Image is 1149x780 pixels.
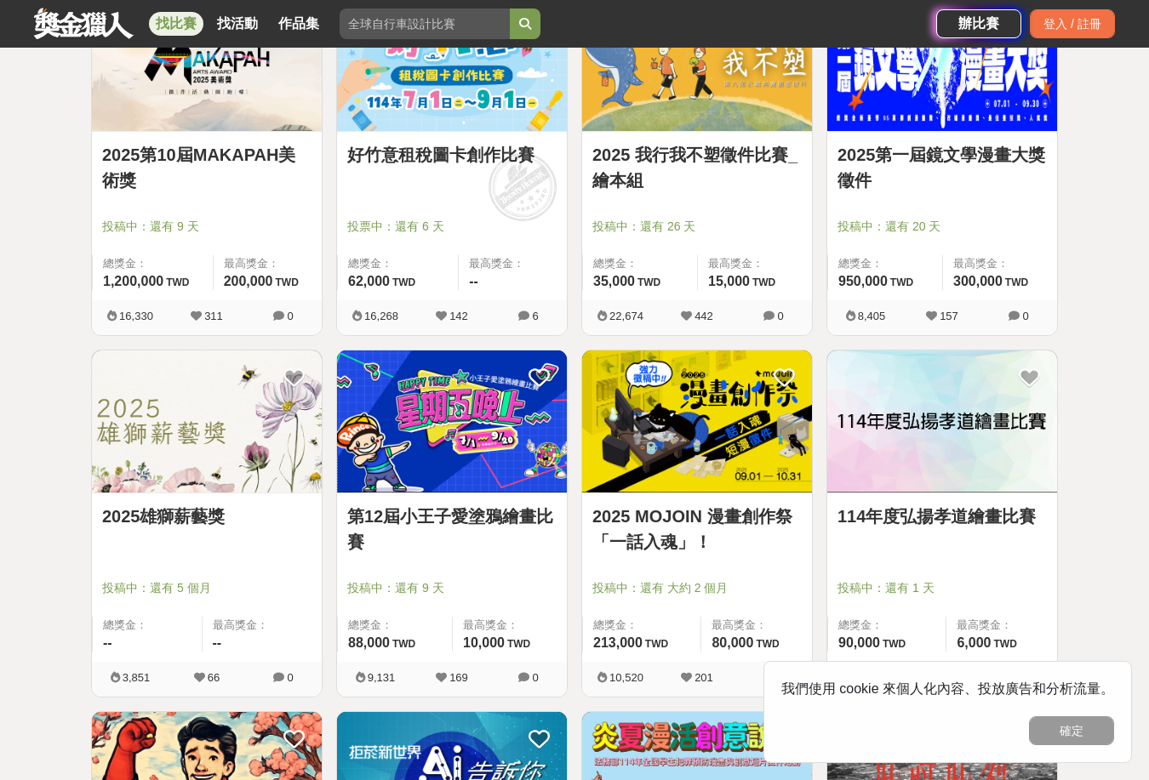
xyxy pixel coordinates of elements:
span: 201 [695,671,713,684]
span: TWD [507,638,530,650]
input: 全球自行車設計比賽 [340,9,510,39]
span: 80,000 [712,635,753,650]
span: TWD [756,638,779,650]
span: 最高獎金： [469,255,557,272]
span: 投票中：還有 6 天 [347,218,557,236]
a: 2025第一屆鏡文學漫畫大獎徵件 [837,142,1047,193]
a: 2025雄獅薪藝獎 [102,504,312,529]
span: 最高獎金： [213,617,312,634]
a: 第12屆小王子愛塗鴉繪畫比賽 [347,504,557,555]
span: 10,520 [609,671,643,684]
span: 0 [777,310,783,322]
img: Cover Image [92,350,322,492]
span: 0 [287,671,293,684]
span: 142 [449,310,468,322]
span: 88,000 [348,635,390,650]
span: 0 [287,310,293,322]
div: 登入 / 註冊 [1030,9,1115,38]
span: TWD [392,276,415,288]
span: 投稿中：還有 20 天 [837,218,1047,236]
span: 總獎金： [103,255,203,272]
span: 66 [208,671,220,684]
span: 300,000 [953,274,1003,288]
span: 90,000 [838,635,880,650]
span: 16,268 [364,310,398,322]
span: 0 [532,671,538,684]
button: 確定 [1029,716,1114,745]
a: 2025第10屆MAKAPAH美術獎 [102,142,312,193]
span: 投稿中：還有 9 天 [347,579,557,597]
span: 投稿中：還有 5 個月 [102,579,312,597]
span: 35,000 [593,274,635,288]
span: 我們使用 cookie 來個人化內容、投放廣告和分析流量。 [781,681,1114,696]
span: 6,000 [957,635,991,650]
a: 找活動 [210,12,265,36]
span: TWD [883,638,906,650]
span: 15,000 [708,274,750,288]
span: 169 [449,671,468,684]
span: 投稿中：還有 9 天 [102,218,312,236]
span: TWD [645,638,668,650]
span: 0 [1022,310,1028,322]
span: 總獎金： [593,617,690,634]
span: 最高獎金： [953,255,1047,272]
span: 最高獎金： [957,617,1047,634]
span: 157 [940,310,958,322]
span: TWD [994,638,1017,650]
a: 2025 MOJOIN 漫畫創作祭「一話入魂」！ [592,504,802,555]
span: 最高獎金： [463,617,557,634]
img: Cover Image [582,350,812,492]
img: Cover Image [827,350,1057,492]
span: TWD [1005,276,1028,288]
a: 辦比賽 [936,9,1021,38]
a: 114年度弘揚孝道繪畫比賽 [837,504,1047,529]
span: 投稿中：還有 大約 2 個月 [592,579,802,597]
a: 找比賽 [149,12,203,36]
a: 作品集 [272,12,326,36]
span: 最高獎金： [712,617,802,634]
span: -- [469,274,478,288]
a: 2025 我行我不塑徵件比賽_繪本組 [592,142,802,193]
span: 16,330 [119,310,153,322]
span: 62,000 [348,274,390,288]
span: 最高獎金： [708,255,802,272]
span: 200,000 [224,274,273,288]
span: 投稿中：還有 1 天 [837,579,1047,597]
span: 總獎金： [838,255,932,272]
span: 6 [532,310,538,322]
a: 好竹意租稅圖卡創作比賽 [347,142,557,168]
span: 442 [695,310,713,322]
span: 總獎金： [103,617,191,634]
span: 投稿中：還有 26 天 [592,218,802,236]
img: Cover Image [337,350,567,492]
span: TWD [890,276,913,288]
span: 213,000 [593,635,643,650]
span: -- [103,635,112,650]
span: 總獎金： [593,255,687,272]
span: 3,851 [123,671,151,684]
span: 總獎金： [348,617,442,634]
span: 311 [204,310,223,322]
span: TWD [276,276,299,288]
span: 8,405 [858,310,886,322]
span: TWD [166,276,189,288]
span: 950,000 [838,274,888,288]
span: TWD [392,638,415,650]
span: 9,131 [368,671,396,684]
span: 最高獎金： [224,255,312,272]
span: 總獎金： [348,255,448,272]
span: TWD [637,276,660,288]
span: 總獎金： [838,617,935,634]
span: 22,674 [609,310,643,322]
span: 10,000 [463,635,505,650]
span: 1,200,000 [103,274,163,288]
span: -- [213,635,222,650]
span: TWD [752,276,775,288]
